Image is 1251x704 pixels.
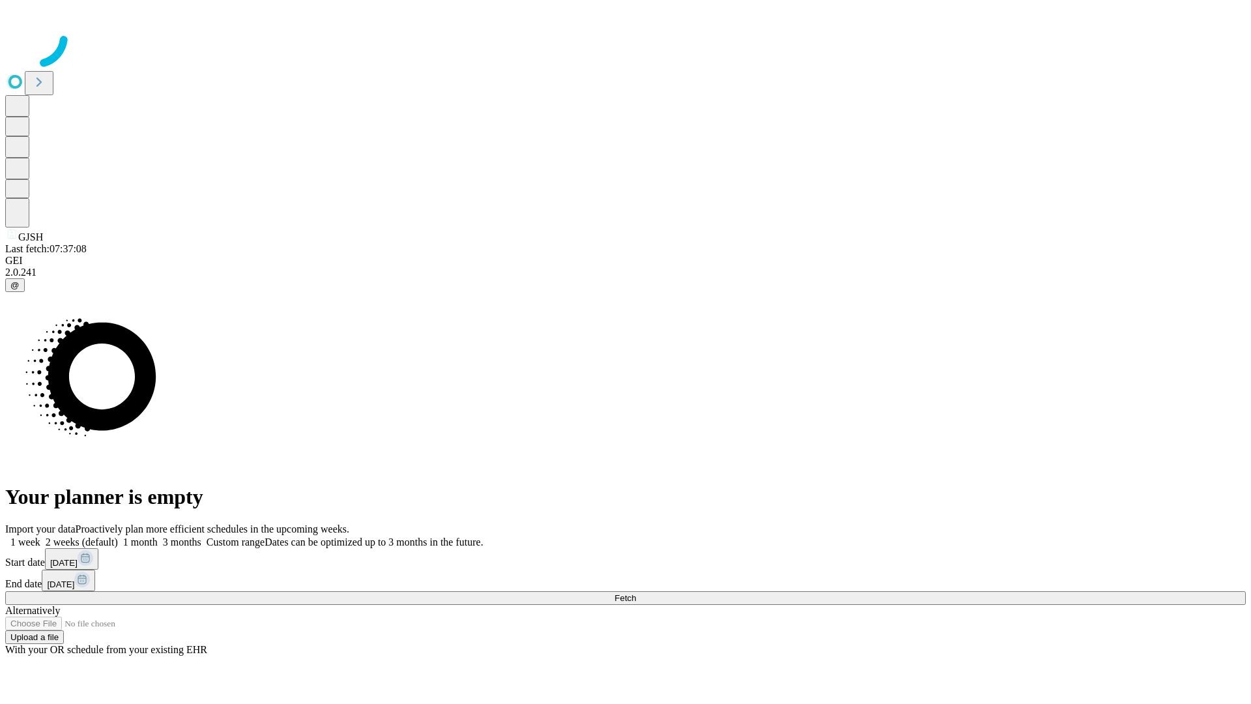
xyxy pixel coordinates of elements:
[5,644,207,655] span: With your OR schedule from your existing EHR
[5,630,64,644] button: Upload a file
[5,570,1246,591] div: End date
[123,536,158,548] span: 1 month
[5,267,1246,278] div: 2.0.241
[5,605,60,616] span: Alternatively
[10,280,20,290] span: @
[45,548,98,570] button: [DATE]
[5,548,1246,570] div: Start date
[5,485,1246,509] h1: Your planner is empty
[265,536,483,548] span: Dates can be optimized up to 3 months in the future.
[46,536,118,548] span: 2 weeks (default)
[5,523,76,535] span: Import your data
[76,523,349,535] span: Proactively plan more efficient schedules in the upcoming weeks.
[50,558,78,568] span: [DATE]
[614,593,636,603] span: Fetch
[5,243,87,254] span: Last fetch: 07:37:08
[18,231,43,242] span: GJSH
[5,255,1246,267] div: GEI
[47,579,74,589] span: [DATE]
[42,570,95,591] button: [DATE]
[207,536,265,548] span: Custom range
[5,591,1246,605] button: Fetch
[10,536,40,548] span: 1 week
[163,536,201,548] span: 3 months
[5,278,25,292] button: @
